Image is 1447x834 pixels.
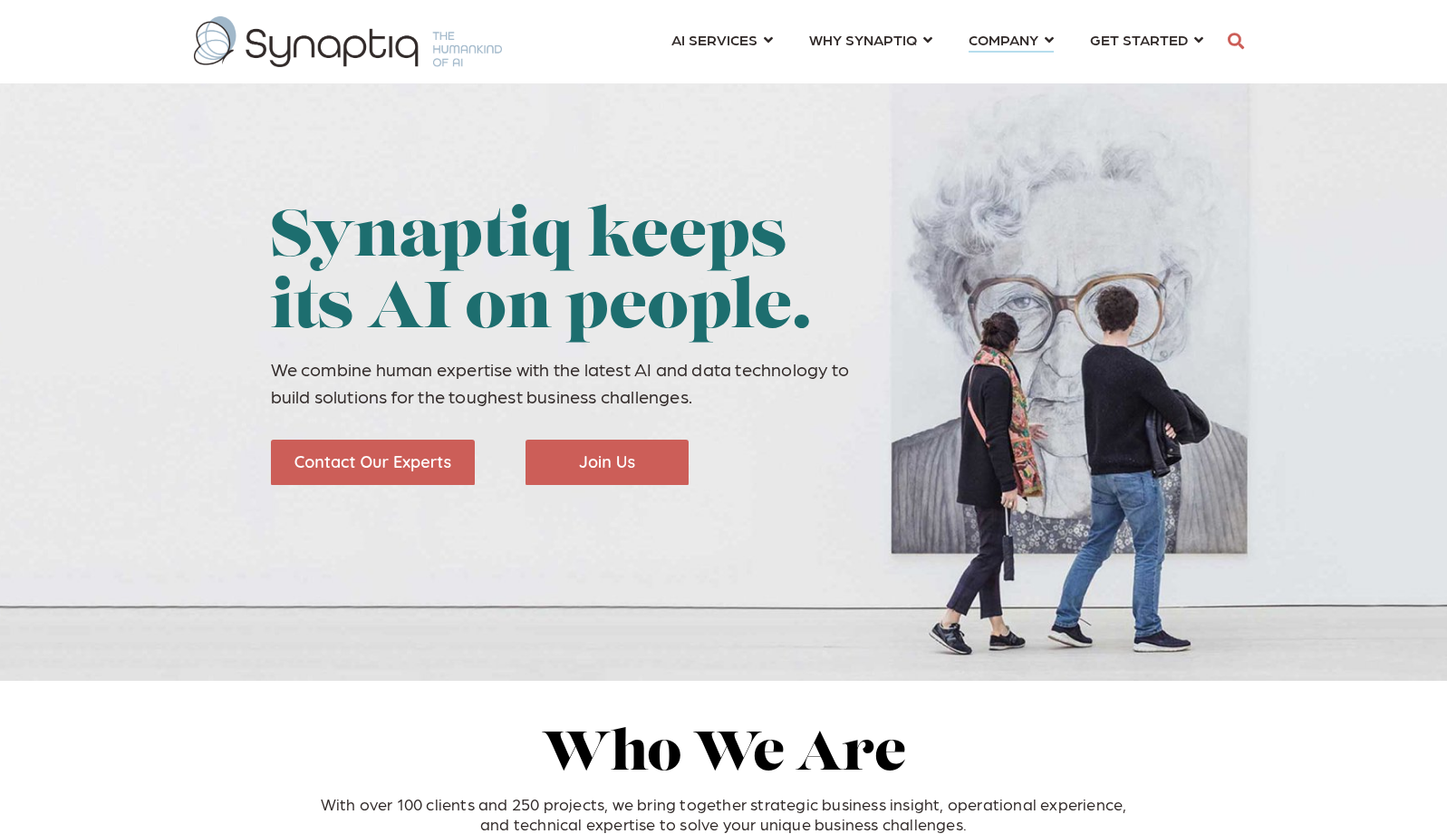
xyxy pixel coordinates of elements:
[526,440,689,485] img: Join Us
[1090,23,1203,56] a: GET STARTED
[671,23,773,56] a: AI SERVICES
[1090,27,1188,52] span: GET STARTED
[271,207,812,344] span: Synaptiq keeps its AI on people.
[271,355,867,410] p: We combine human expertise with the latest AI and data technology to build solutions for the toug...
[194,16,502,67] img: synaptiq logo-1
[271,440,475,485] img: Contact Our Experts
[316,726,1132,786] h2: Who We Are
[316,794,1132,833] p: With over 100 clients and 250 projects, we bring together strategic business insight, operational...
[809,27,917,52] span: WHY SYNAPTIQ
[671,27,757,52] span: AI SERVICES
[809,23,932,56] a: WHY SYNAPTIQ
[969,27,1038,52] span: COMPANY
[969,23,1054,56] a: COMPANY
[653,9,1221,74] nav: menu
